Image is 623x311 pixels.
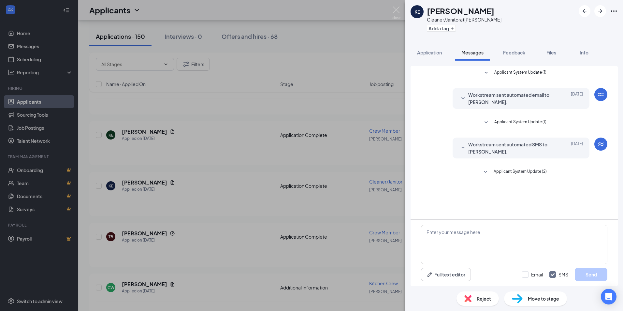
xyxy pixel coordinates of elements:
button: ArrowRight [594,5,606,17]
svg: ArrowRight [596,7,604,15]
span: Reject [477,295,491,302]
span: [DATE] [571,141,583,155]
button: SmallChevronDownApplicant System Update (2) [482,168,547,176]
span: Workstream sent automated email to [PERSON_NAME]. [468,91,554,106]
span: Applicant System Update (2) [494,168,547,176]
svg: Ellipses [610,7,618,15]
span: Feedback [503,50,525,55]
svg: WorkstreamLogo [597,91,605,98]
span: Workstream sent automated SMS to [PERSON_NAME]. [468,141,554,155]
span: Move to stage [528,295,559,302]
span: Applicant System Update (1) [494,69,546,77]
span: Info [580,50,588,55]
svg: Plus [450,26,454,30]
h1: [PERSON_NAME] [427,5,494,16]
svg: WorkstreamLogo [597,140,605,148]
svg: Pen [427,271,433,278]
span: Messages [461,50,484,55]
svg: SmallChevronDown [459,95,467,102]
svg: SmallChevronDown [482,168,489,176]
span: [DATE] [571,91,583,106]
svg: SmallChevronDown [482,119,490,126]
span: Files [546,50,556,55]
svg: ArrowLeftNew [581,7,588,15]
div: Cleaner/Janitor at [PERSON_NAME] [427,16,501,23]
button: SmallChevronDownApplicant System Update (1) [482,69,546,77]
svg: SmallChevronDown [459,144,467,152]
div: Open Intercom Messenger [601,289,616,304]
button: Send [575,268,607,281]
button: PlusAdd a tag [427,25,456,32]
button: Full text editorPen [421,268,471,281]
button: SmallChevronDownApplicant System Update (1) [482,119,546,126]
div: KE [414,8,420,15]
span: Applicant System Update (1) [494,119,546,126]
button: ArrowLeftNew [579,5,590,17]
span: Application [417,50,442,55]
svg: SmallChevronDown [482,69,490,77]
